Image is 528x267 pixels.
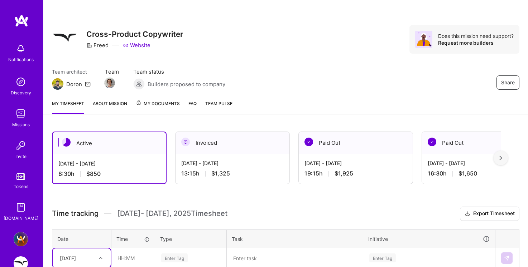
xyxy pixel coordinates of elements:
[52,100,84,114] a: My timesheet
[11,89,31,97] div: Discovery
[86,43,92,48] i: icon CompanyGray
[335,170,353,177] span: $1,925
[85,81,91,87] i: icon Mail
[12,232,30,246] a: A.Team - Full-stack Demand Growth team!
[116,235,150,243] div: Time
[136,100,180,114] a: My Documents
[15,153,27,160] div: Invite
[52,229,111,248] th: Date
[155,229,227,248] th: Type
[227,229,363,248] th: Task
[459,170,477,177] span: $1,650
[93,100,127,114] a: About Mission
[14,200,28,214] img: guide book
[181,159,284,167] div: [DATE] - [DATE]
[499,155,502,160] img: right
[14,75,28,89] img: discovery
[66,80,82,88] div: Doron
[62,138,71,147] img: Active
[161,252,188,263] div: Enter Tag
[428,138,436,146] img: Paid Out
[14,41,28,56] img: bell
[105,68,119,75] span: Team
[304,138,313,146] img: Paid Out
[211,170,230,177] span: $1,325
[52,209,99,218] span: Time tracking
[14,183,28,190] div: Tokens
[415,31,432,48] img: Avatar
[16,173,25,180] img: tokens
[123,41,150,49] a: Website
[14,14,29,27] img: logo
[58,160,160,167] div: [DATE] - [DATE]
[52,78,63,90] img: Team Architect
[369,252,396,263] div: Enter Tag
[99,256,102,260] i: icon Chevron
[104,78,115,88] img: Team Member Avatar
[86,170,101,178] span: $850
[465,210,470,218] i: icon Download
[52,25,78,51] img: Company Logo
[52,68,91,75] span: Team architect
[105,77,114,89] a: Team Member Avatar
[8,56,34,63] div: Notifications
[117,209,227,218] span: [DATE] - [DATE] , 2025 Timesheet
[136,100,180,108] span: My Documents
[496,75,519,90] button: Share
[304,170,407,177] div: 19:15 h
[205,101,232,106] span: Team Pulse
[133,78,145,90] img: Builders proposed to company
[188,100,197,114] a: FAQ
[181,138,190,146] img: Invoiced
[86,30,183,39] h3: Cross-Product Copywriter
[60,254,76,262] div: [DATE]
[501,79,515,86] span: Share
[304,159,407,167] div: [DATE] - [DATE]
[53,132,166,154] div: Active
[14,232,28,246] img: A.Team - Full-stack Demand Growth team!
[368,235,490,243] div: Initiative
[205,100,232,114] a: Team Pulse
[504,255,510,261] img: Submit
[4,214,38,222] div: [DOMAIN_NAME]
[12,121,30,128] div: Missions
[176,132,289,154] div: Invoiced
[299,132,413,154] div: Paid Out
[460,207,519,221] button: Export Timesheet
[86,41,109,49] div: Freed
[148,80,225,88] span: Builders proposed to company
[58,170,160,178] div: 8:30 h
[133,68,225,75] span: Team status
[14,107,28,121] img: teamwork
[14,138,28,153] img: Invite
[181,170,284,177] div: 13:15 h
[438,39,514,46] div: Request more builders
[438,33,514,39] div: Does this mission need support?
